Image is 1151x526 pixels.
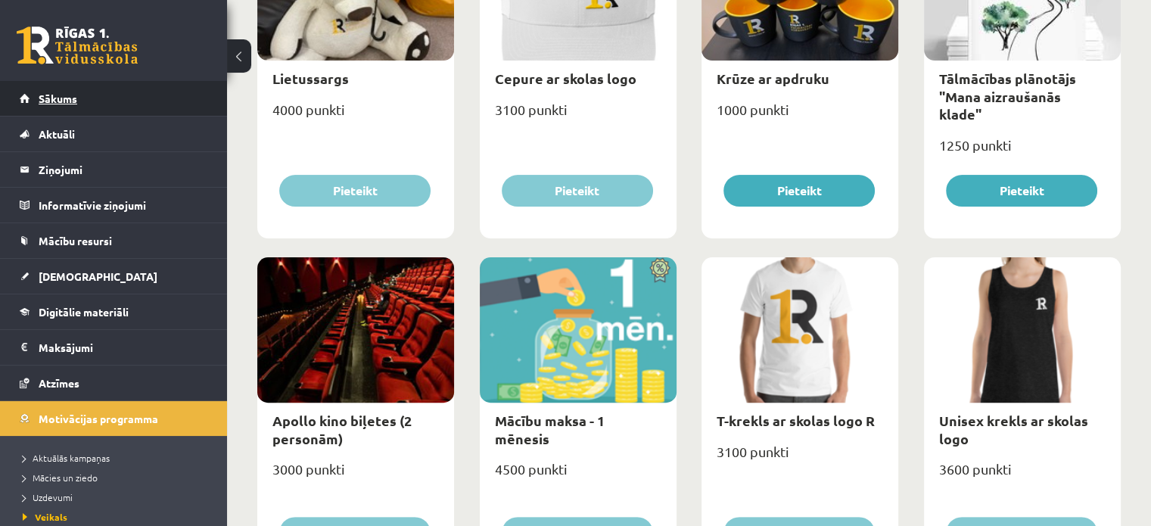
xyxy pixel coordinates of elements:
a: Krūze ar apdruku [717,70,829,87]
button: Pieteikt [723,175,875,207]
div: 1250 punkti [924,132,1121,170]
legend: Maksājumi [39,330,208,365]
a: Mācību maksa - 1 mēnesis [495,412,605,447]
a: Tālmācības plānotājs "Mana aizraušanās klade" [939,70,1076,123]
a: T-krekls ar skolas logo R [717,412,875,429]
a: Aktuāli [20,117,208,151]
a: Maksājumi [20,330,208,365]
a: Cepure ar skolas logo [495,70,636,87]
div: 4000 punkti [257,97,454,135]
div: 3600 punkti [924,456,1121,494]
a: Mācību resursi [20,223,208,258]
span: Aktuālās kampaņas [23,452,110,464]
span: Motivācijas programma [39,412,158,425]
a: Digitālie materiāli [20,294,208,329]
legend: Informatīvie ziņojumi [39,188,208,223]
div: 3100 punkti [480,97,677,135]
button: Pieteikt [502,175,653,207]
span: [DEMOGRAPHIC_DATA] [39,269,157,283]
a: Motivācijas programma [20,401,208,436]
a: Veikals [23,510,212,524]
a: Apollo kino biļetes (2 personām) [272,412,412,447]
div: 3100 punkti [701,439,898,477]
a: Rīgas 1. Tālmācības vidusskola [17,26,138,64]
button: Pieteikt [279,175,431,207]
img: Atlaide [642,257,677,283]
div: 1000 punkti [701,97,898,135]
span: Mācību resursi [39,234,112,247]
span: Mācies un ziedo [23,472,98,484]
div: 3000 punkti [257,456,454,494]
span: Veikals [23,511,67,523]
button: Pieteikt [946,175,1097,207]
div: 4500 punkti [480,456,677,494]
a: Unisex krekls ar skolas logo [939,412,1088,447]
a: Mācies un ziedo [23,471,212,484]
span: Sākums [39,92,77,105]
a: Sākums [20,81,208,116]
a: [DEMOGRAPHIC_DATA] [20,259,208,294]
a: Lietussargs [272,70,349,87]
a: Aktuālās kampaņas [23,451,212,465]
span: Uzdevumi [23,491,73,503]
legend: Ziņojumi [39,152,208,187]
a: Ziņojumi [20,152,208,187]
a: Uzdevumi [23,490,212,504]
a: Atzīmes [20,366,208,400]
span: Digitālie materiāli [39,305,129,319]
span: Atzīmes [39,376,79,390]
span: Aktuāli [39,127,75,141]
a: Informatīvie ziņojumi [20,188,208,223]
